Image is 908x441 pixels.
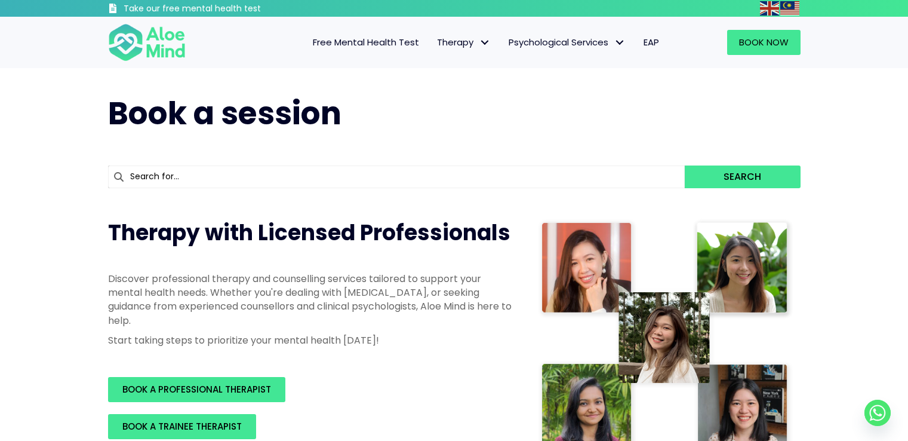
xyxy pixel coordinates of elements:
[108,272,514,327] p: Discover professional therapy and counselling services tailored to support your mental health nee...
[108,3,325,17] a: Take our free mental health test
[760,1,780,15] a: English
[108,414,256,439] a: BOOK A TRAINEE THERAPIST
[108,333,514,347] p: Start taking steps to prioritize your mental health [DATE]!
[685,166,800,188] button: Search
[760,1,779,16] img: en
[201,30,668,55] nav: Menu
[437,36,491,48] span: Therapy
[611,34,629,51] span: Psychological Services: submenu
[108,91,341,135] span: Book a session
[313,36,419,48] span: Free Mental Health Test
[476,34,494,51] span: Therapy: submenu
[304,30,428,55] a: Free Mental Health Test
[108,166,685,188] input: Search for...
[727,30,801,55] a: Book Now
[780,1,799,16] img: ms
[122,383,271,396] span: BOOK A PROFESSIONAL THERAPIST
[780,1,801,15] a: Malay
[108,218,510,248] span: Therapy with Licensed Professionals
[500,30,635,55] a: Psychological ServicesPsychological Services: submenu
[108,23,186,62] img: Aloe mind Logo
[108,377,285,402] a: BOOK A PROFESSIONAL THERAPIST
[428,30,500,55] a: TherapyTherapy: submenu
[635,30,668,55] a: EAP
[122,420,242,433] span: BOOK A TRAINEE THERAPIST
[739,36,789,48] span: Book Now
[509,36,626,48] span: Psychological Services
[864,400,891,426] a: Whatsapp
[644,36,659,48] span: EAP
[124,3,325,15] h3: Take our free mental health test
